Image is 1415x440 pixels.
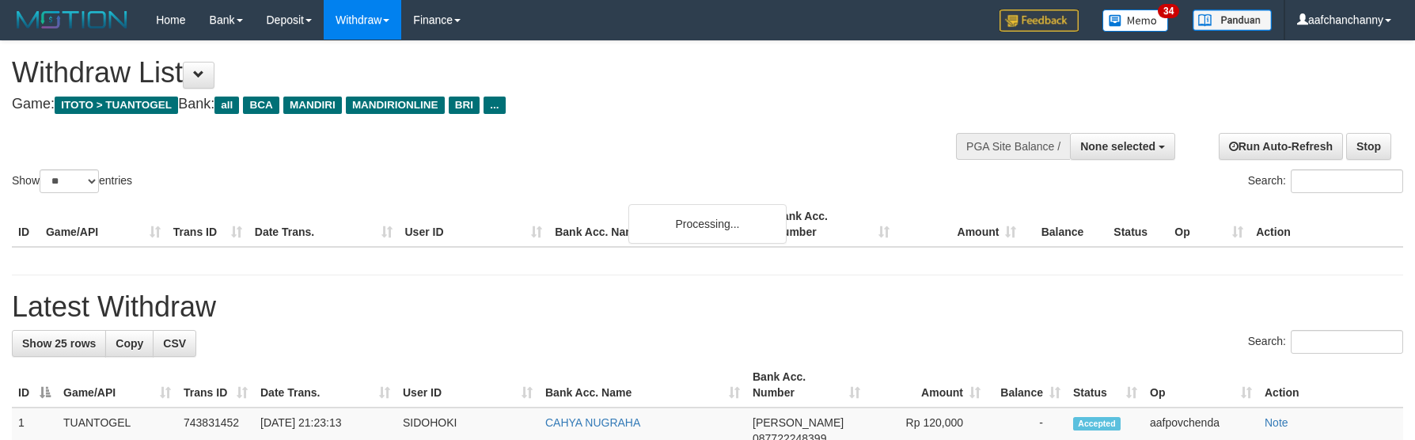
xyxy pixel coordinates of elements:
[449,97,480,114] span: BRI
[896,202,1023,247] th: Amount
[12,202,40,247] th: ID
[177,362,254,408] th: Trans ID: activate to sort column ascending
[1144,362,1258,408] th: Op: activate to sort column ascending
[867,362,987,408] th: Amount: activate to sort column ascending
[1291,330,1403,354] input: Search:
[1258,362,1403,408] th: Action
[57,362,177,408] th: Game/API: activate to sort column ascending
[539,362,746,408] th: Bank Acc. Name: activate to sort column ascending
[163,337,186,350] span: CSV
[254,362,396,408] th: Date Trans.: activate to sort column ascending
[1158,4,1179,18] span: 34
[1067,362,1144,408] th: Status: activate to sort column ascending
[346,97,445,114] span: MANDIRIONLINE
[1248,330,1403,354] label: Search:
[746,362,867,408] th: Bank Acc. Number: activate to sort column ascending
[116,337,143,350] span: Copy
[1265,416,1288,429] a: Note
[153,330,196,357] a: CSV
[1102,9,1169,32] img: Button%20Memo.svg
[1073,417,1121,431] span: Accepted
[956,133,1070,160] div: PGA Site Balance /
[1248,169,1403,193] label: Search:
[1250,202,1403,247] th: Action
[12,169,132,193] label: Show entries
[396,362,539,408] th: User ID: activate to sort column ascending
[1346,133,1391,160] a: Stop
[1168,202,1250,247] th: Op
[12,362,57,408] th: ID: activate to sort column descending
[484,97,505,114] span: ...
[243,97,279,114] span: BCA
[12,330,106,357] a: Show 25 rows
[1070,133,1175,160] button: None selected
[283,97,342,114] span: MANDIRI
[753,416,844,429] span: [PERSON_NAME]
[628,204,787,244] div: Processing...
[1022,202,1107,247] th: Balance
[55,97,178,114] span: ITOTO > TUANTOGEL
[1080,140,1155,153] span: None selected
[214,97,239,114] span: all
[40,169,99,193] select: Showentries
[399,202,549,247] th: User ID
[1193,9,1272,31] img: panduan.png
[40,202,167,247] th: Game/API
[545,416,640,429] a: CAHYA NUGRAHA
[1291,169,1403,193] input: Search:
[548,202,768,247] th: Bank Acc. Name
[248,202,399,247] th: Date Trans.
[1000,9,1079,32] img: Feedback.jpg
[105,330,154,357] a: Copy
[12,57,928,89] h1: Withdraw List
[167,202,248,247] th: Trans ID
[768,202,896,247] th: Bank Acc. Number
[1107,202,1168,247] th: Status
[12,291,1403,323] h1: Latest Withdraw
[12,8,132,32] img: MOTION_logo.png
[22,337,96,350] span: Show 25 rows
[12,97,928,112] h4: Game: Bank:
[987,362,1067,408] th: Balance: activate to sort column ascending
[1219,133,1343,160] a: Run Auto-Refresh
